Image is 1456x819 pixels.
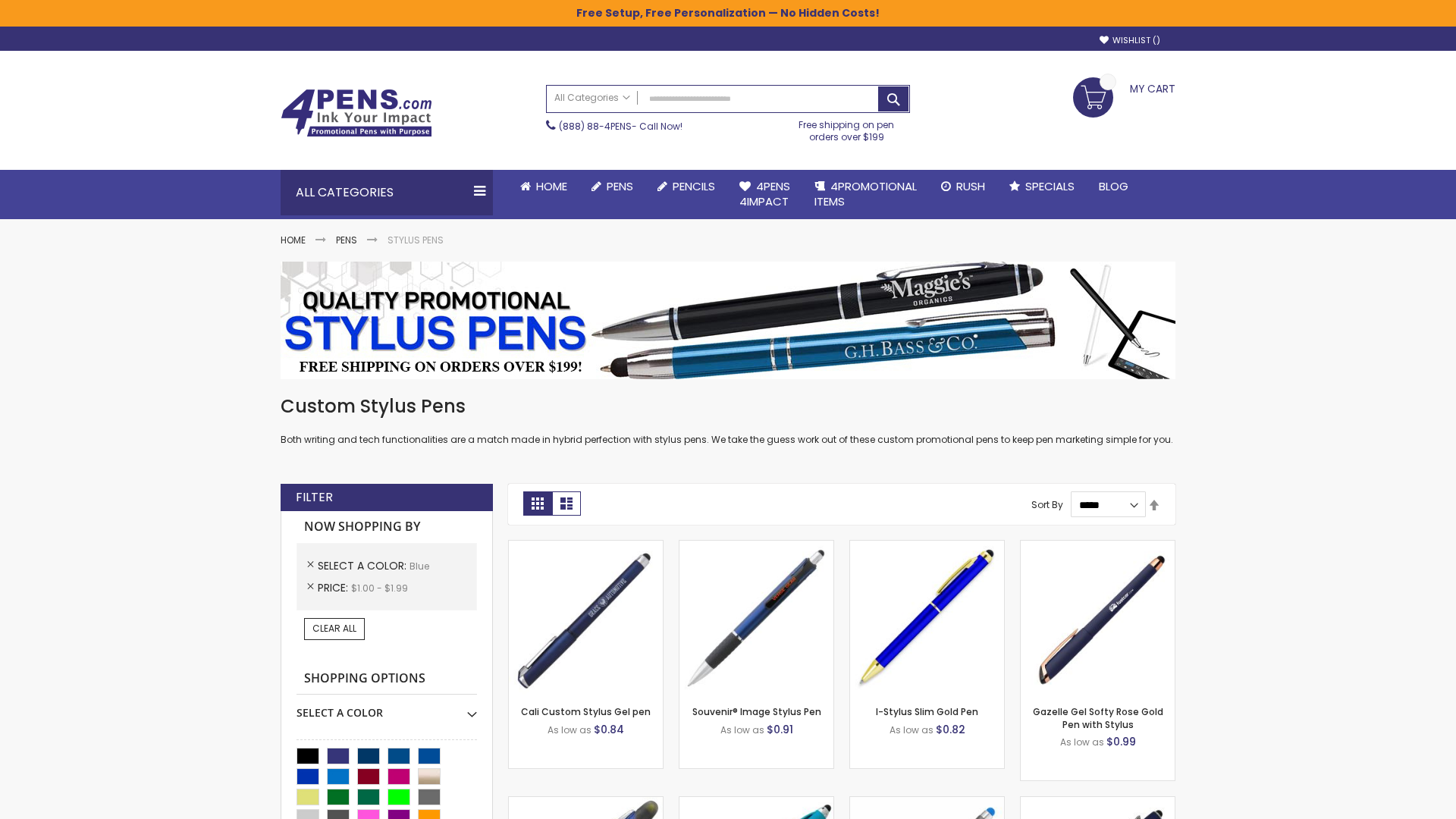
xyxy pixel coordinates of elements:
[783,113,911,143] div: Free shipping on pen orders over $199
[929,170,997,203] a: Rush
[692,705,821,718] a: Souvenir® Image Stylus Pen
[521,705,651,718] a: Cali Custom Stylus Gel pen
[1099,178,1128,194] span: Blog
[297,695,477,720] div: Select A Color
[548,723,591,736] span: As low as
[1025,178,1075,194] span: Specials
[594,722,624,737] span: $0.84
[802,170,929,219] a: 4PROMOTIONALITEMS
[559,120,632,133] a: (888) 88-4PENS
[850,540,1004,553] a: I-Stylus Slim Gold-Blue
[281,262,1175,379] img: Stylus Pens
[1021,540,1175,553] a: Gazelle Gel Softy Rose Gold Pen with Stylus-Blue
[1087,170,1141,203] a: Blog
[281,394,1175,447] div: Both writing and tech functionalities are a match made in hybrid perfection with stylus pens. We ...
[281,170,493,215] div: All Categories
[508,170,579,203] a: Home
[1100,35,1160,46] a: Wishlist
[509,540,663,553] a: Cali Custom Stylus Gel pen-Blue
[304,618,365,639] a: Clear All
[509,541,663,695] img: Cali Custom Stylus Gel pen-Blue
[312,622,356,635] span: Clear All
[673,178,715,194] span: Pencils
[281,234,306,246] a: Home
[523,491,552,516] strong: Grid
[679,796,833,809] a: Neon Stylus Highlighter-Pen Combo-Blue
[509,796,663,809] a: Souvenir® Jalan Highlighter Stylus Pen Combo-Blue
[607,178,633,194] span: Pens
[1021,796,1175,809] a: Custom Soft Touch® Metal Pens with Stylus-Blue
[997,170,1087,203] a: Specials
[554,92,630,104] span: All Categories
[579,170,645,203] a: Pens
[956,178,985,194] span: Rush
[296,489,333,506] strong: Filter
[767,722,793,737] span: $0.91
[318,580,351,595] span: Price
[679,541,833,695] img: Souvenir® Image Stylus Pen-Blue
[739,178,790,209] span: 4Pens 4impact
[536,178,567,194] span: Home
[281,394,1175,419] h1: Custom Stylus Pens
[1021,541,1175,695] img: Gazelle Gel Softy Rose Gold Pen with Stylus-Blue
[1106,734,1136,749] span: $0.99
[297,663,477,695] strong: Shopping Options
[679,540,833,553] a: Souvenir® Image Stylus Pen-Blue
[850,541,1004,695] img: I-Stylus Slim Gold-Blue
[297,511,477,543] strong: Now Shopping by
[720,723,764,736] span: As low as
[281,89,432,137] img: 4Pens Custom Pens and Promotional Products
[1031,498,1063,511] label: Sort By
[890,723,934,736] span: As low as
[876,705,978,718] a: I-Stylus Slim Gold Pen
[388,234,444,246] strong: Stylus Pens
[936,722,965,737] span: $0.82
[547,86,638,111] a: All Categories
[559,120,682,133] span: - Call Now!
[814,178,917,209] span: 4PROMOTIONAL ITEMS
[351,582,408,595] span: $1.00 - $1.99
[1060,736,1104,748] span: As low as
[409,560,429,573] span: Blue
[850,796,1004,809] a: Islander Softy Gel with Stylus - ColorJet Imprint-Blue
[318,558,409,573] span: Select A Color
[645,170,727,203] a: Pencils
[727,170,802,219] a: 4Pens4impact
[1033,705,1163,730] a: Gazelle Gel Softy Rose Gold Pen with Stylus
[336,234,357,246] a: Pens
